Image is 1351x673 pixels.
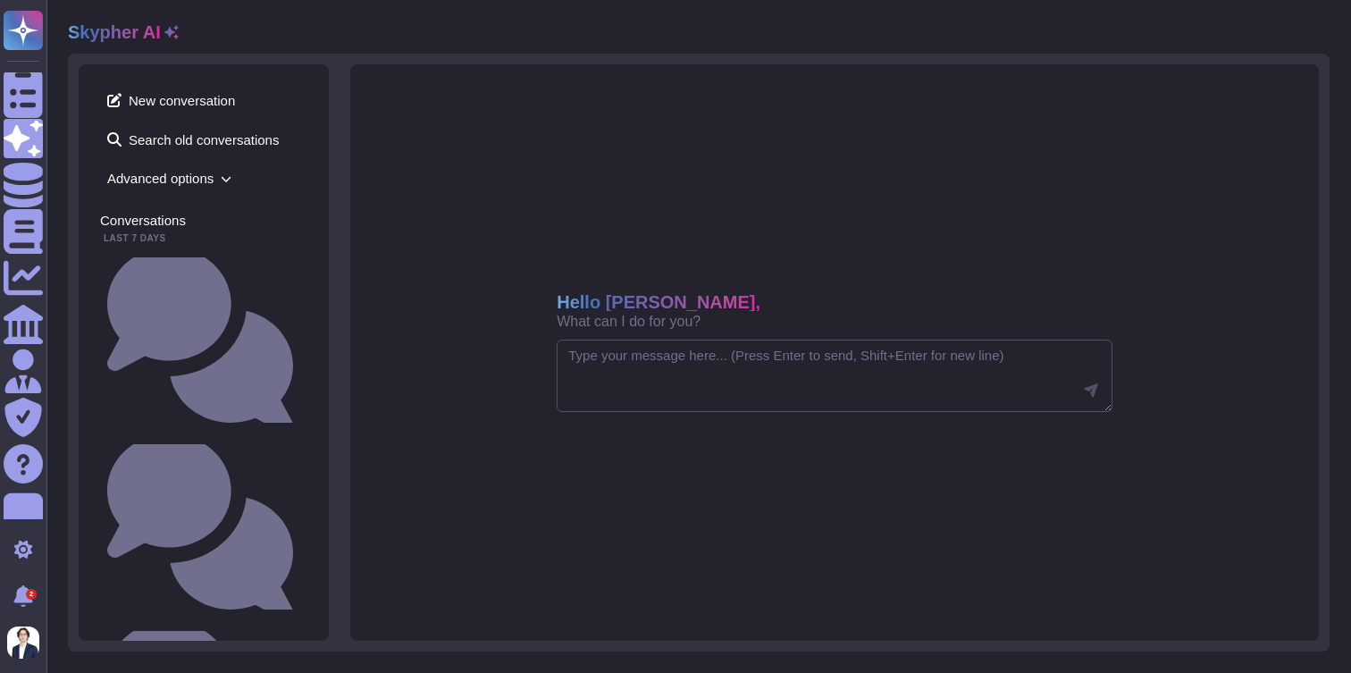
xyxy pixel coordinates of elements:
span: Search old conversations [100,125,307,154]
button: user [4,623,52,662]
span: New conversation [100,86,307,114]
div: 2 [26,589,37,600]
span: What can I do for you? [557,315,701,329]
span: Hello [PERSON_NAME], [557,293,760,311]
img: user [7,627,39,659]
h2: Skypher AI [68,21,161,43]
span: Advanced options [100,164,307,192]
div: Last 7 days [100,234,307,243]
div: Conversations [100,214,307,227]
